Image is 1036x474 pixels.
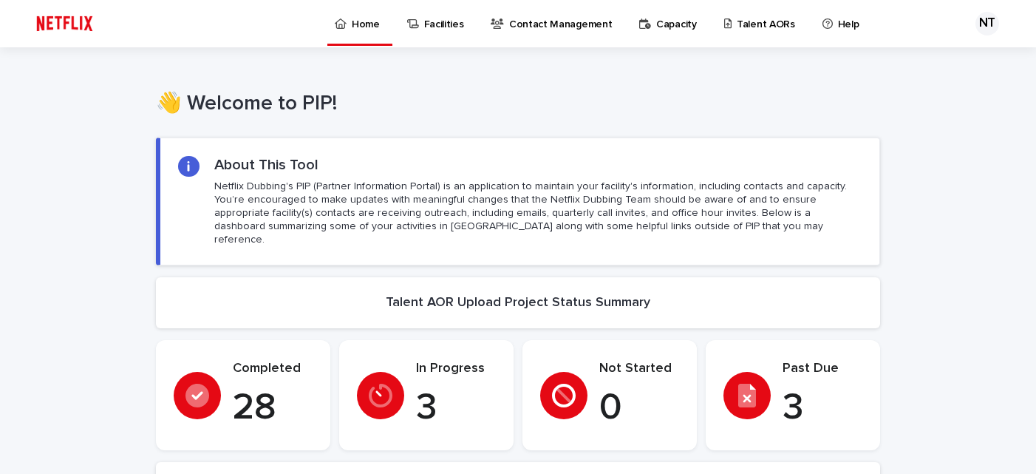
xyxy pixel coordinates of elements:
h2: About This Tool [214,156,318,174]
h1: 👋 Welcome to PIP! [156,92,880,117]
p: In Progress [416,361,496,377]
p: Past Due [783,361,862,377]
p: Completed [233,361,313,377]
p: Netflix Dubbing's PIP (Partner Information Portal) is an application to maintain your facility's ... [214,180,862,247]
div: NT [975,12,999,35]
h2: Talent AOR Upload Project Status Summary [386,295,650,311]
img: ifQbXi3ZQGMSEF7WDB7W [30,9,100,38]
p: 28 [233,386,313,430]
p: Not Started [599,361,679,377]
p: 3 [783,386,862,430]
p: 3 [416,386,496,430]
p: 0 [599,386,679,430]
